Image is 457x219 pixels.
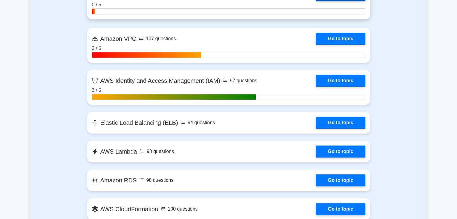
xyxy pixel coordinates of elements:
[316,117,365,129] a: Go to topic
[316,174,365,186] a: Go to topic
[316,145,365,157] a: Go to topic
[316,203,365,215] a: Go to topic
[316,75,365,87] a: Go to topic
[316,33,365,45] a: Go to topic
